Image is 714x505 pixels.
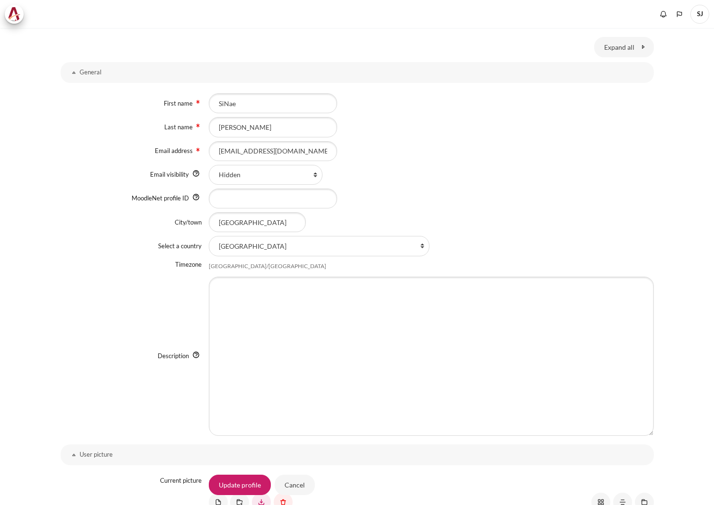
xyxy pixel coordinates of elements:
span: SJ [690,5,709,24]
label: Select a country [158,242,202,250]
img: Architeck [8,7,21,21]
label: Last name [164,123,193,131]
a: Help [190,193,202,201]
label: Timezone [175,260,202,270]
a: Expand all [594,37,654,57]
input: Cancel [275,475,315,495]
img: Help with Email visibility [192,170,200,177]
a: Help [190,170,202,177]
label: Description [158,352,189,360]
h3: User picture [80,451,635,459]
a: Architeck Architeck [5,5,28,24]
span: Required [194,122,202,128]
img: Required [194,122,202,129]
img: Help with MoodleNet profile ID [192,193,200,201]
label: MoodleNet profile ID [132,194,189,202]
img: Required [194,98,202,106]
span: Required [194,99,202,104]
span: Expand all [604,42,634,52]
span: Required [194,146,202,152]
a: Help [190,351,202,359]
label: First name [164,99,193,107]
label: Email address [155,147,193,154]
button: Languages [672,7,687,21]
img: Help with Description [192,351,200,359]
div: [GEOGRAPHIC_DATA]/[GEOGRAPHIC_DATA] [209,262,326,271]
img: Required [194,146,202,153]
a: User menu [690,5,709,24]
div: Show notification window with no new notifications [656,7,670,21]
label: Email visibility [150,171,189,178]
label: City/town [175,218,202,226]
h3: General [80,68,635,76]
input: Update profile [209,475,271,495]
